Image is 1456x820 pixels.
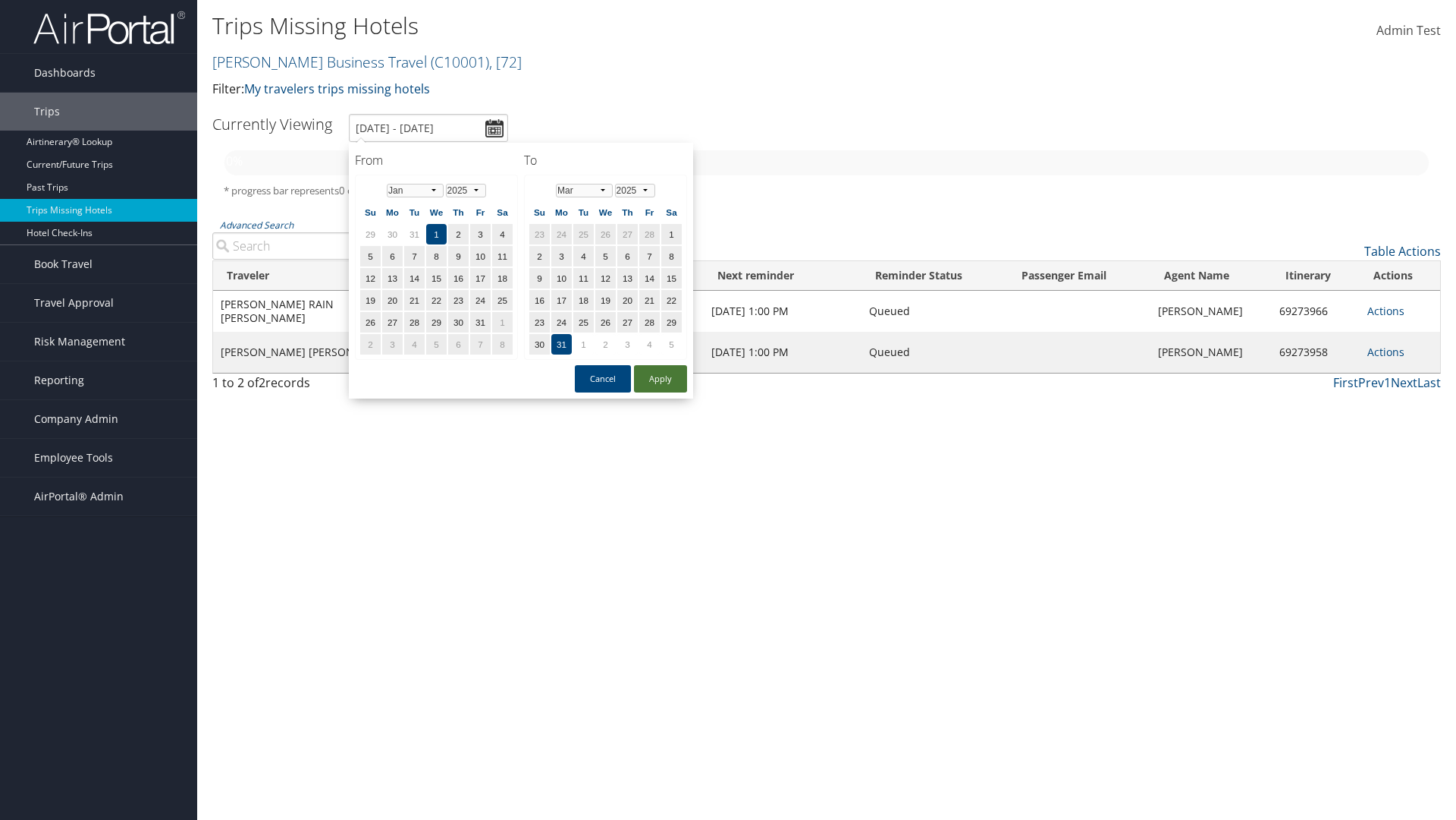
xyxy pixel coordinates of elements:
[259,374,265,391] span: 2
[448,246,469,266] td: 9
[595,334,616,355] td: 2
[34,439,113,477] span: Employee Tools
[595,290,616,311] td: 19
[661,290,682,311] td: 22
[529,268,550,289] td: 9
[492,268,513,289] td: 18
[573,246,594,266] td: 4
[595,268,616,289] td: 12
[492,246,513,266] td: 11
[551,202,572,222] th: Mo
[661,202,682,222] th: Sa
[431,52,489,72] span: ( C10001 )
[595,312,616,333] td: 26
[617,312,638,333] td: 27
[617,268,638,289] td: 13
[1391,374,1417,391] a: Next
[573,312,594,333] td: 25
[1008,261,1150,291] th: Passenger Email: activate to sort column ascending
[470,334,491,355] td: 7
[617,334,638,355] td: 3
[524,152,687,169] h4: To
[617,202,638,222] th: Th
[573,334,594,355] td: 1
[404,268,425,289] td: 14
[492,290,513,311] td: 25
[573,202,594,222] th: Tu
[529,202,550,222] th: Su
[448,202,469,222] th: Th
[595,246,616,266] td: 5
[1367,345,1404,359] a: Actions
[704,291,861,332] td: [DATE] 1:00 PM
[426,312,447,333] td: 29
[360,246,381,266] td: 5
[404,202,425,222] th: Tu
[382,334,403,355] td: 3
[382,202,403,222] th: Mo
[448,290,469,311] td: 23
[244,80,430,97] a: My travelers trips missing hotels
[34,284,114,322] span: Travel Approval
[551,246,572,266] td: 3
[34,400,118,438] span: Company Admin
[704,261,861,291] th: Next reminder
[448,268,469,289] td: 16
[861,291,1008,332] td: Queued
[551,290,572,311] td: 17
[34,478,124,516] span: AirPortal® Admin
[551,268,572,289] td: 10
[661,268,682,289] td: 15
[213,261,407,291] th: Traveler: activate to sort column ascending
[470,268,491,289] td: 17
[639,268,660,289] td: 14
[470,202,491,222] th: Fr
[639,312,660,333] td: 28
[34,54,96,92] span: Dashboards
[382,246,403,266] td: 6
[661,224,682,244] td: 1
[404,290,425,311] td: 21
[1150,332,1271,373] td: [PERSON_NAME]
[551,334,572,355] td: 31
[1150,291,1271,332] td: [PERSON_NAME]
[617,246,638,266] td: 6
[220,219,293,232] a: Advanced Search
[212,232,503,260] input: Advanced Search
[575,365,631,393] button: Cancel
[529,334,550,355] td: 30
[360,224,381,244] td: 29
[492,312,513,333] td: 1
[360,290,381,311] td: 19
[448,334,469,355] td: 6
[426,290,447,311] td: 22
[34,245,93,283] span: Book Travel
[360,268,381,289] td: 12
[448,312,469,333] td: 30
[382,224,403,244] td: 30
[349,114,508,142] input: [DATE] - [DATE]
[1384,374,1391,391] a: 1
[595,202,616,222] th: We
[212,114,332,134] h3: Currently Viewing
[492,202,513,222] th: Sa
[617,224,638,244] td: 27
[492,334,513,355] td: 8
[573,224,594,244] td: 25
[551,312,572,333] td: 24
[1364,243,1441,260] a: Table Actions
[224,184,1429,198] h5: * progress bar represents overnights covered for the selected time period.
[551,224,572,244] td: 24
[34,93,60,131] span: Trips
[470,290,491,311] td: 24
[1367,304,1404,318] a: Actions
[470,246,491,266] td: 10
[404,334,425,355] td: 4
[382,268,403,289] td: 13
[529,290,550,311] td: 16
[1272,261,1360,291] th: Itinerary
[404,246,425,266] td: 7
[639,290,660,311] td: 21
[212,52,522,72] a: [PERSON_NAME] Business Travel
[704,332,861,373] td: [DATE] 1:00 PM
